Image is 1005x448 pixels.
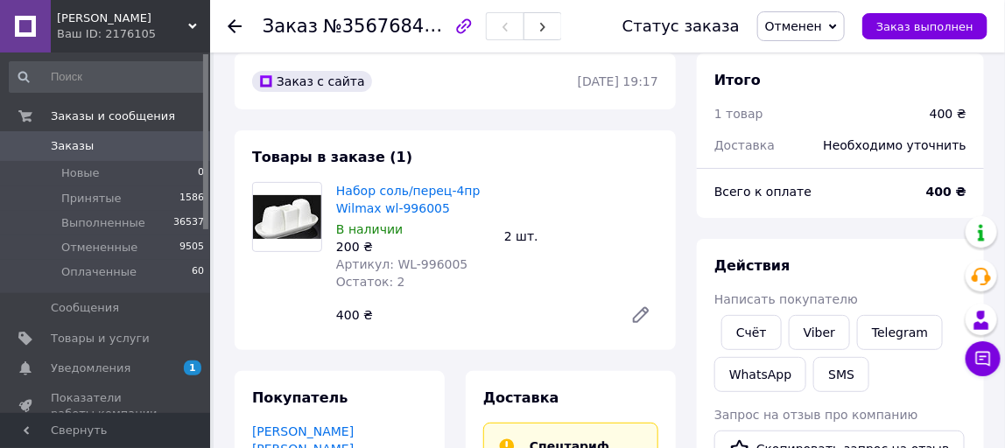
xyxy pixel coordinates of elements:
[623,297,658,332] a: Редактировать
[714,257,791,274] span: Действия
[61,215,145,231] span: Выполненные
[714,185,812,199] span: Всего к оплате
[714,357,806,392] a: WhatsApp
[714,107,763,121] span: 1 товар
[179,191,204,206] span: 1586
[323,15,447,37] span: №356768429
[930,105,966,122] div: 400 ₴
[173,215,204,231] span: 36537
[51,300,119,316] span: Сообщения
[51,331,150,346] span: Товары и услуги
[813,357,869,392] button: SMS
[184,360,201,375] span: 1
[57,10,188,26] span: Маркет Плюс
[228,17,242,35] div: Вернуться назад
[253,195,321,239] img: Набор соль/перец-4пр Wilmax wl-996005
[714,292,858,306] span: Написать покупателю
[336,222,403,236] span: В наличии
[9,61,206,93] input: Поиск
[926,185,966,199] b: 400 ₴
[57,26,210,42] div: Ваш ID: 2176105
[252,149,412,165] span: Товары в заказе (1)
[192,264,204,280] span: 60
[252,389,348,406] span: Покупатель
[714,408,918,422] span: Запрос на отзыв про компанию
[336,257,467,271] span: Артикул: WL-996005
[789,315,850,350] a: Viber
[198,165,204,181] span: 0
[61,191,122,206] span: Принятые
[252,71,372,92] div: Заказ с сайта
[61,165,100,181] span: Новые
[61,264,137,280] span: Оплаченные
[862,13,987,39] button: Заказ выполнен
[179,240,204,255] span: 9505
[336,238,490,255] div: 200 ₴
[813,126,977,164] div: Необходимо уточнить
[336,184,481,215] a: Набор соль/перец-4пр Wilmax wl-996005
[263,16,318,37] span: Заказ
[714,72,761,88] span: Итого
[336,275,405,289] span: Остаток: 2
[51,360,130,376] span: Уведомления
[51,390,162,422] span: Показатели работы компании
[721,315,782,350] button: Cчёт
[622,17,740,35] div: Статус заказа
[51,138,94,154] span: Заказы
[714,138,775,152] span: Доставка
[497,224,665,248] div: 2 шт.
[578,74,658,88] time: [DATE] 19:17
[51,108,175,124] span: Заказы и сообщения
[876,20,973,33] span: Заказ выполнен
[61,240,137,255] span: Отмененные
[966,341,1001,376] button: Чат с покупателем
[765,19,822,33] span: Отменен
[857,315,943,350] a: Telegram
[329,303,616,327] div: 400 ₴
[483,389,559,406] span: Доставка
